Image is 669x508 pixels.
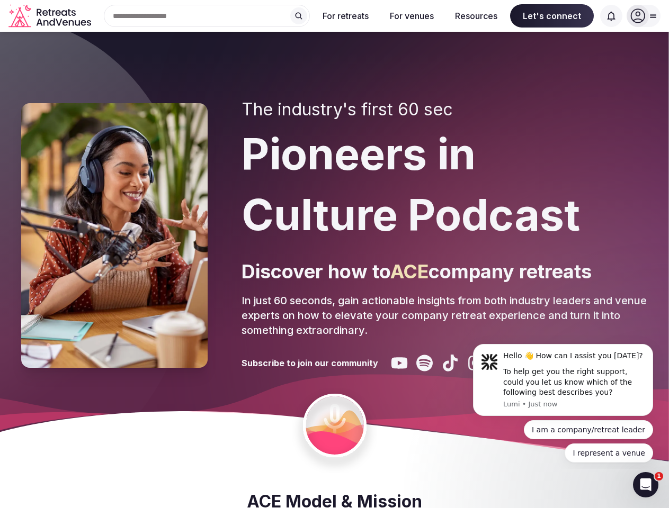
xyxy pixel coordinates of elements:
img: Pioneers in Culture Podcast [21,103,208,368]
span: Let's connect [510,4,594,28]
h1: Pioneers in Culture Podcast [242,124,648,246]
h2: The industry's first 60 sec [242,99,648,120]
p: In just 60 seconds, gain actionable insights from both industry leaders and venue experts on how ... [242,293,648,338]
h3: Subscribe to join our community [242,357,378,369]
a: Visit the homepage [8,4,93,28]
button: For retreats [314,4,377,28]
svg: Retreats and Venues company logo [8,4,93,28]
span: 1 [655,472,663,480]
p: Discover how to company retreats [242,258,648,285]
button: Resources [447,4,506,28]
iframe: Intercom live chat [633,472,658,497]
iframe: Intercom notifications message [457,334,669,469]
button: For venues [381,4,442,28]
span: ACE [390,260,429,283]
